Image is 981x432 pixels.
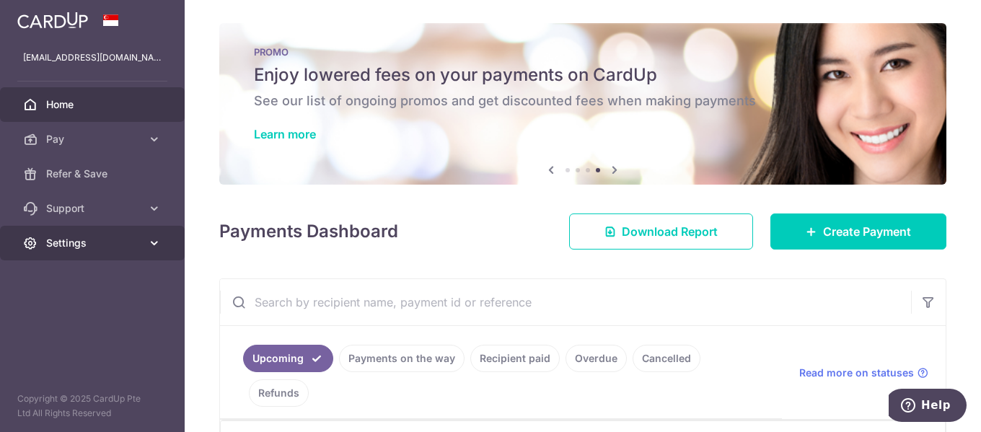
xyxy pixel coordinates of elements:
[46,236,141,250] span: Settings
[622,223,718,240] span: Download Report
[46,201,141,216] span: Support
[254,92,912,110] h6: See our list of ongoing promos and get discounted fees when making payments
[254,127,316,141] a: Learn more
[799,366,914,380] span: Read more on statuses
[23,50,162,65] p: [EMAIL_ADDRESS][DOMAIN_NAME]
[249,379,309,407] a: Refunds
[254,46,912,58] p: PROMO
[219,219,398,244] h4: Payments Dashboard
[823,223,911,240] span: Create Payment
[799,366,928,380] a: Read more on statuses
[17,12,88,29] img: CardUp
[339,345,465,372] a: Payments on the way
[220,279,911,325] input: Search by recipient name, payment id or reference
[243,345,333,372] a: Upcoming
[46,167,141,181] span: Refer & Save
[770,213,946,250] a: Create Payment
[633,345,700,372] a: Cancelled
[569,213,753,250] a: Download Report
[889,389,967,425] iframe: Opens a widget where you can find more information
[219,23,946,185] img: Latest Promos banner
[254,63,912,87] h5: Enjoy lowered fees on your payments on CardUp
[46,132,141,146] span: Pay
[470,345,560,372] a: Recipient paid
[566,345,627,372] a: Overdue
[46,97,141,112] span: Home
